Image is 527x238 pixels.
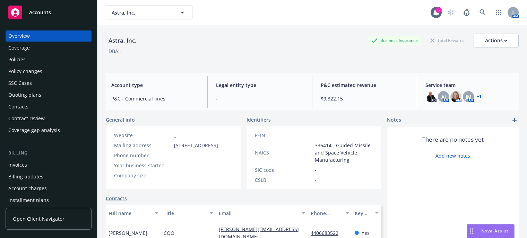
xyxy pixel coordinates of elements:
[460,6,474,19] a: Report a Bug
[174,132,176,139] a: -
[8,54,26,65] div: Policies
[444,6,458,19] a: Start snowing
[311,230,344,236] a: 4406683522
[255,166,312,174] div: SIC code
[8,66,42,77] div: Policy changes
[112,9,172,16] span: Astra, Inc.
[174,142,218,149] span: [STREET_ADDRESS]
[467,224,476,238] div: Drag to move
[8,171,43,182] div: Billing updates
[6,183,92,194] a: Account charges
[106,195,127,202] a: Contacts
[111,95,199,102] span: P&C - Commercial lines
[106,6,192,19] button: Astra, Inc.
[6,30,92,42] a: Overview
[435,152,470,159] a: Add new notes
[13,215,64,222] span: Open Client Navigator
[476,6,490,19] a: Search
[474,34,519,47] button: Actions
[315,142,373,164] span: 336414 - Guided Missile and Space Vehicle Manufacturing
[6,171,92,182] a: Billing updates
[315,176,317,184] span: -
[450,91,461,102] img: photo
[109,229,147,237] span: [PERSON_NAME]
[427,36,468,45] div: Total Rewards
[425,81,513,89] span: Service team
[164,210,206,217] div: Title
[492,6,506,19] a: Switch app
[109,210,150,217] div: Full name
[114,162,171,169] div: Year business started
[315,132,317,139] span: -
[247,116,271,123] span: Identifiers
[174,162,176,169] span: -
[174,172,176,179] span: -
[425,91,437,102] img: photo
[435,7,442,13] div: 5
[481,228,509,234] span: Nova Assist
[255,132,312,139] div: FEIN
[6,3,92,22] a: Accounts
[106,36,139,45] div: Astra, Inc.
[355,210,371,217] div: Key contact
[6,150,92,157] div: Billing
[8,183,47,194] div: Account charges
[467,224,515,238] button: Nova Assist
[8,125,60,136] div: Coverage gap analysis
[114,152,171,159] div: Phone number
[6,125,92,136] a: Coverage gap analysis
[308,205,352,221] button: Phone number
[161,205,216,221] button: Title
[8,195,49,206] div: Installment plans
[321,95,408,102] span: $9,322.15
[8,30,30,42] div: Overview
[8,159,27,170] div: Invoices
[352,205,381,221] button: Key contact
[311,210,342,217] div: Phone number
[8,89,41,100] div: Quoting plans
[255,149,312,156] div: NAICS
[8,113,45,124] div: Contract review
[106,116,135,123] span: General info
[8,101,28,112] div: Contacts
[111,81,199,89] span: Account type
[106,205,161,221] button: Full name
[6,78,92,89] a: SSC Cases
[109,47,121,55] div: DBA: -
[6,54,92,65] a: Policies
[255,176,312,184] div: CSLB
[422,135,484,144] span: There are no notes yet
[164,229,174,237] span: COO
[216,81,304,89] span: Legal entity type
[387,116,401,124] span: Notes
[6,195,92,206] a: Installment plans
[362,229,370,237] span: Yes
[368,36,421,45] div: Business Insurance
[485,34,507,47] div: Actions
[114,132,171,139] div: Website
[8,42,30,53] div: Coverage
[6,113,92,124] a: Contract review
[477,95,482,99] a: +1
[6,42,92,53] a: Coverage
[510,116,519,124] a: add
[315,166,317,174] span: -
[29,10,51,15] span: Accounts
[321,81,408,89] span: P&C estimated revenue
[466,93,472,100] span: JM
[6,101,92,112] a: Contacts
[216,95,304,102] span: -
[114,172,171,179] div: Company size
[6,66,92,77] a: Policy changes
[441,93,446,100] span: AJ
[6,89,92,100] a: Quoting plans
[219,210,297,217] div: Email
[216,205,308,221] button: Email
[174,152,176,159] span: -
[8,78,32,89] div: SSC Cases
[6,159,92,170] a: Invoices
[114,142,171,149] div: Mailing address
